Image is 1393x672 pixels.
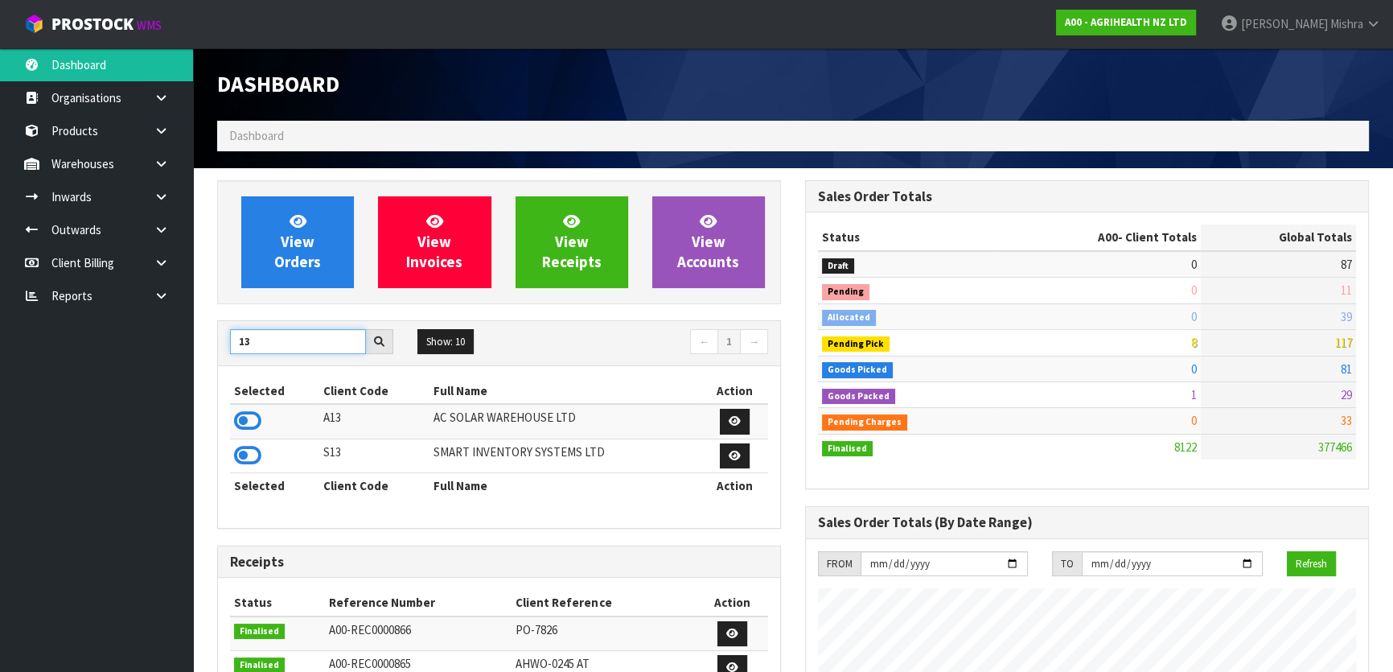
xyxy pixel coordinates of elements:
span: 33 [1341,413,1352,428]
a: → [740,329,768,355]
span: 0 [1191,309,1197,324]
span: View Invoices [406,212,462,272]
th: Client Code [318,378,429,404]
th: Status [818,225,996,250]
button: Show: 10 [417,329,474,355]
span: 1 [1191,387,1197,402]
span: Pending Charges [822,414,907,431]
span: Pending Pick [822,336,890,352]
th: Client Reference [512,590,696,616]
span: View Receipts [542,212,602,272]
span: A00-REC0000866 [329,622,411,637]
input: Search clients [230,329,366,354]
a: 1 [717,329,741,355]
span: Goods Picked [822,362,893,378]
th: Selected [230,473,318,499]
h3: Receipts [230,555,768,570]
span: ProStock [51,14,134,35]
span: Finalised [822,441,873,457]
span: 377466 [1318,439,1352,455]
span: View Orders [274,212,321,272]
span: 29 [1341,387,1352,402]
td: S13 [318,439,429,473]
span: 11 [1341,282,1352,298]
th: - Client Totals [996,225,1201,250]
span: A00 [1098,229,1118,245]
th: Action [701,473,768,499]
span: 8 [1191,335,1197,350]
a: A00 - AGRIHEALTH NZ LTD [1056,10,1196,35]
span: Dashboard [217,70,339,98]
td: A13 [318,404,429,439]
a: ViewOrders [241,196,354,288]
th: Action [701,378,768,404]
span: Dashboard [229,128,284,143]
th: Selected [230,378,318,404]
span: Finalised [234,624,285,640]
span: Goods Packed [822,389,895,405]
th: Global Totals [1201,225,1356,250]
div: FROM [818,551,861,577]
span: A00-REC0000865 [329,656,411,671]
span: Allocated [822,310,876,326]
a: ViewAccounts [652,196,765,288]
span: 0 [1191,257,1197,272]
td: SMART INVENTORY SYSTEMS LTD [429,439,701,473]
th: Action [696,590,768,616]
th: Status [230,590,325,616]
span: AHWO-0245 AT [516,656,590,671]
nav: Page navigation [512,329,769,357]
th: Full Name [429,378,701,404]
td: AC SOLAR WAREHOUSE LTD [429,404,701,439]
th: Client Code [318,473,429,499]
span: Pending [822,284,869,300]
h3: Sales Order Totals (By Date Range) [818,515,1356,530]
span: 8122 [1174,439,1197,455]
span: 0 [1191,361,1197,377]
span: PO-7826 [516,622,557,637]
small: WMS [137,18,162,33]
span: 87 [1341,257,1352,272]
span: Mishra [1330,16,1363,31]
th: Full Name [429,473,701,499]
span: 0 [1191,413,1197,428]
th: Reference Number [325,590,512,616]
span: 39 [1341,309,1352,324]
span: View Accounts [677,212,739,272]
span: [PERSON_NAME] [1241,16,1328,31]
h3: Sales Order Totals [818,189,1356,204]
span: 117 [1335,335,1352,350]
div: TO [1052,551,1082,577]
strong: A00 - AGRIHEALTH NZ LTD [1065,15,1187,29]
img: cube-alt.png [24,14,44,34]
span: Draft [822,258,854,274]
span: 0 [1191,282,1197,298]
button: Refresh [1287,551,1336,577]
a: ← [690,329,718,355]
a: ViewInvoices [378,196,491,288]
span: 81 [1341,361,1352,377]
a: ViewReceipts [516,196,628,288]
